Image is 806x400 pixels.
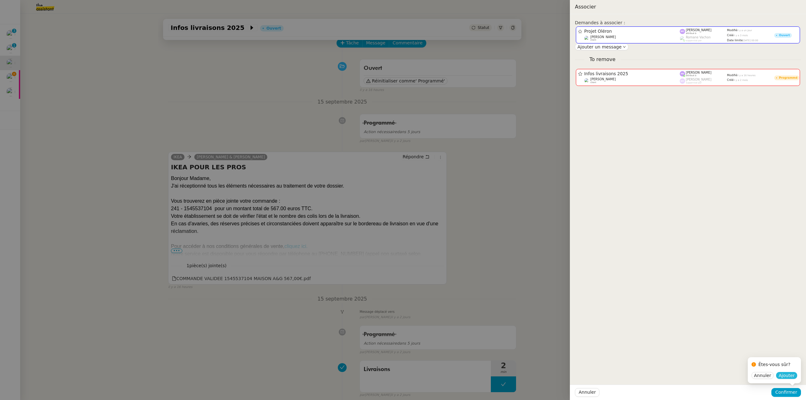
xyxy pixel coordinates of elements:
[680,78,727,84] app-user-label: suppervisé par
[686,74,696,77] span: attribué à
[680,36,685,41] img: users%2FyQfMwtYgTqhRP2YHWHmG2s2LYaD3%2Favatar%2Fprofile-pic.png
[577,44,622,50] span: Ajouter un message
[575,388,599,397] button: Annuler
[776,372,797,379] button: Ajouter
[579,389,596,396] span: Annuler
[584,72,680,76] span: Infos livraisons 2025
[727,39,743,42] span: Date limite
[727,78,734,82] span: Créé
[584,78,590,83] img: users%2FfjlNmCTkLiVoA3HQjY3GA5JXGxb2%2Favatar%2Fstarofservice_97480retdsc0392.png
[590,39,596,41] span: client
[680,29,685,34] img: svg
[779,372,795,379] span: Ajouter
[590,77,616,81] span: [PERSON_NAME]
[680,71,685,76] img: svg
[727,34,734,37] span: Créé
[590,35,616,39] span: [PERSON_NAME]
[758,361,791,368] div: Êtes-vous sûr?
[737,29,752,32] span: il y a un jour
[727,29,737,32] span: Modifié
[680,28,727,35] app-user-label: attribué à
[727,74,737,77] span: Modifié
[584,36,590,41] img: users%2FfjlNmCTkLiVoA3HQjY3GA5JXGxb2%2Favatar%2Fstarofservice_97480retdsc0392.png
[771,388,801,397] button: Confirmer
[754,372,771,379] span: Annuler
[584,29,680,34] span: Projet Oléron
[686,28,712,32] span: [PERSON_NAME]
[686,82,702,84] span: suppervisé par
[575,4,596,10] span: Associer
[779,76,797,79] div: Programmé
[584,35,680,42] app-user-detailed-label: client
[686,32,696,35] span: attribué à
[775,389,797,396] span: Confirmer
[734,34,748,37] span: il y a 3 mois
[680,36,727,42] app-user-label: suppervisé par
[686,78,712,81] span: [PERSON_NAME]
[779,34,790,37] div: Ouvert
[686,36,711,39] span: Romane Vachon
[575,19,801,26] div: Demandes à associer :
[686,39,702,42] span: suppervisé par
[575,43,628,50] button: Ajouter un message
[584,55,621,64] span: To remove
[752,372,774,379] button: Annuler
[686,71,712,74] span: [PERSON_NAME]
[734,79,748,82] span: il y a 2 mois
[737,74,756,77] span: il y a 16 heures
[680,71,727,77] app-user-label: attribué à
[743,39,758,42] span: [DATE] 00:00
[680,78,685,84] img: svg
[584,77,680,84] app-user-detailed-label: client
[590,81,596,84] span: client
